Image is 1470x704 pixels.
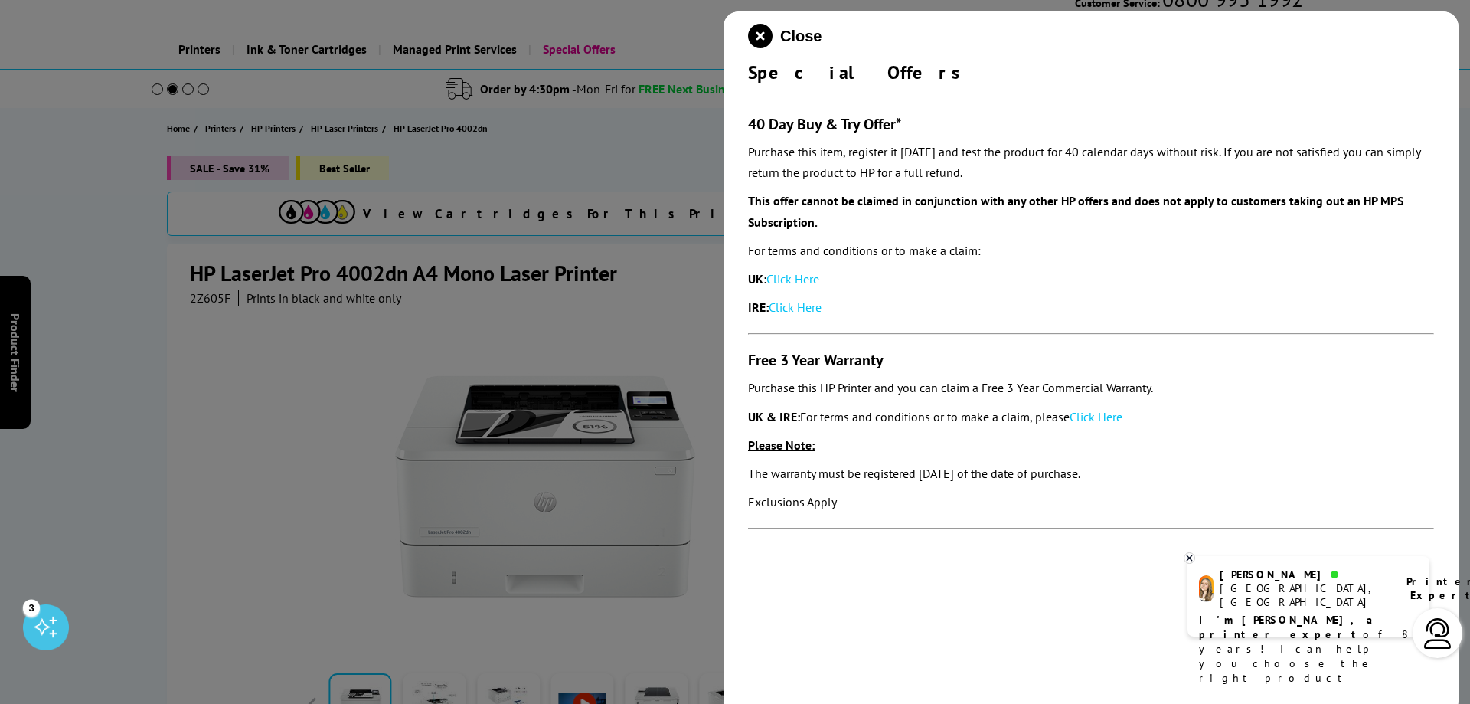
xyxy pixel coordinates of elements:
[1199,613,1377,641] b: I'm [PERSON_NAME], a printer expert
[748,114,1434,134] h3: 40 Day Buy & Try Offer*
[748,407,1434,427] p: For terms and conditions or to make a claim, please
[748,24,822,48] button: close modal
[748,271,766,287] strong: UK:
[748,350,1434,370] h3: Free 3 Year Warranty
[1199,613,1418,686] p: of 8 years! I can help you choose the right product
[748,142,1434,183] p: Purchase this item, register it [DATE] and test the product for 40 calendar days without risk. If...
[748,61,1434,84] div: Special Offers
[766,271,819,287] a: Click Here
[780,28,822,45] span: Close
[1423,618,1453,649] img: user-headset-light.svg
[748,409,800,424] strong: UK & IRE:
[748,494,837,509] em: Exclusions Apply
[1070,409,1122,424] a: Click Here
[1199,575,1214,602] img: amy-livechat.png
[748,378,1434,398] p: Purchase this HP Printer and you can claim a Free 3 Year Commercial Warranty.
[748,193,1403,229] strong: This offer cannot be claimed in conjunction with any other HP offers and does not apply to custom...
[23,599,40,616] div: 3
[748,241,1434,261] p: For terms and conditions or to make a claim:
[769,300,822,315] a: Click Here
[1220,581,1387,609] div: [GEOGRAPHIC_DATA], [GEOGRAPHIC_DATA]
[748,300,769,315] strong: IRE:
[748,466,1080,481] em: The warranty must be registered [DATE] of the date of purchase.
[1220,568,1387,581] div: [PERSON_NAME]
[748,437,815,453] strong: Please Note:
